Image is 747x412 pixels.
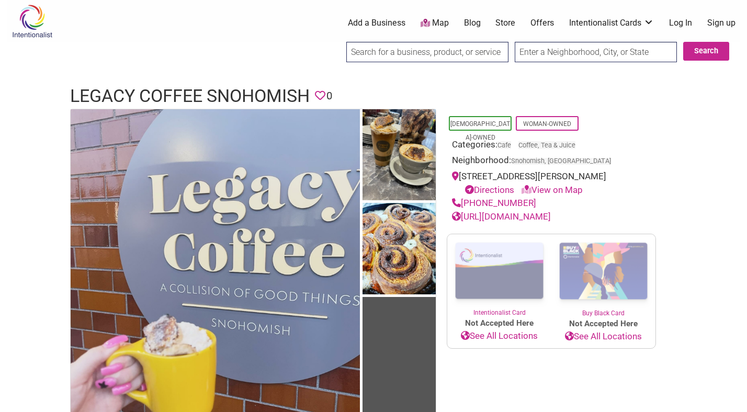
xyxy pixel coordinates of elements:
a: Sign up [707,17,735,29]
a: Woman-Owned [523,120,571,128]
span: Not Accepted Here [447,317,551,329]
a: [PHONE_NUMBER] [452,198,536,208]
a: Add a Business [348,17,405,29]
div: Categories: [452,138,651,154]
a: Cafe [497,141,511,149]
div: [STREET_ADDRESS][PERSON_NAME] [452,170,651,197]
div: Neighborhood: [452,154,651,170]
a: View on Map [522,185,583,195]
img: Buy Black Card [551,234,655,308]
button: Search [683,42,729,61]
img: Intentionalist [7,4,57,38]
span: Not Accepted Here [551,318,655,330]
a: [DEMOGRAPHIC_DATA]-Owned [450,120,510,141]
a: See All Locations [447,329,551,343]
a: Offers [530,17,554,29]
a: Blog [464,17,481,29]
span: Snohomish, [GEOGRAPHIC_DATA] [511,158,611,165]
span: 0 [326,88,332,104]
a: Store [495,17,515,29]
a: Coffee, Tea & Juice [518,141,575,149]
input: Search for a business, product, or service [346,42,508,62]
a: Directions [465,185,514,195]
a: Intentionalist Cards [569,17,654,29]
a: [URL][DOMAIN_NAME] [452,211,551,222]
input: Enter a Neighborhood, City, or State [515,42,677,62]
a: Map [421,17,449,29]
a: Buy Black Card [551,234,655,318]
img: Intentionalist Card [447,234,551,308]
h1: Legacy Coffee Snohomish [70,84,310,109]
a: Intentionalist Card [447,234,551,317]
a: See All Locations [551,330,655,344]
a: Log In [669,17,692,29]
